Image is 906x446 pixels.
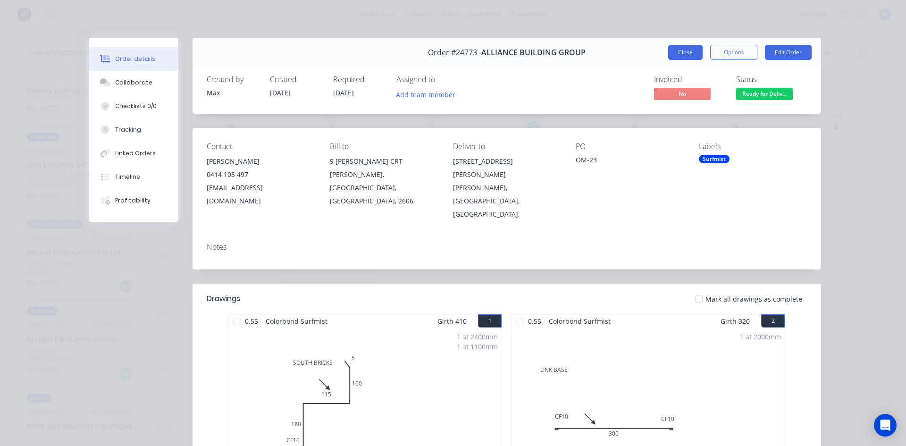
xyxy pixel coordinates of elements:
span: Girth 320 [721,314,750,328]
span: Colorbond Surfmist [545,314,614,328]
div: [STREET_ADDRESS][PERSON_NAME] [453,155,561,181]
button: Close [668,45,703,60]
div: Deliver to [453,142,561,151]
div: 9 [PERSON_NAME] CRT[PERSON_NAME], [GEOGRAPHIC_DATA], [GEOGRAPHIC_DATA], 2606 [330,155,438,208]
div: Profitability [115,196,151,205]
span: 0.55 [241,314,262,328]
span: Colorbond Surfmist [262,314,331,328]
div: Open Intercom Messenger [874,414,897,437]
div: 1 at 2000mm [740,332,781,342]
div: [STREET_ADDRESS][PERSON_NAME][PERSON_NAME], [GEOGRAPHIC_DATA], [GEOGRAPHIC_DATA], [453,155,561,221]
button: 2 [761,314,785,328]
button: Profitability [89,189,178,212]
span: Order #24773 - [428,48,481,57]
button: Edit Order [765,45,812,60]
button: Options [710,45,757,60]
div: Checklists 0/0 [115,102,157,110]
div: Linked Orders [115,149,156,158]
div: Required [333,75,385,84]
div: 9 [PERSON_NAME] CRT [330,155,438,168]
div: Surfmist [699,155,730,163]
button: Ready for Deliv... [736,88,793,102]
div: [PERSON_NAME] [207,155,315,168]
button: Checklists 0/0 [89,94,178,118]
div: Status [736,75,807,84]
div: Max [207,88,259,98]
button: Tracking [89,118,178,142]
div: [PERSON_NAME]0414 105 497[EMAIL_ADDRESS][DOMAIN_NAME] [207,155,315,208]
div: Notes [207,243,807,252]
div: Drawings [207,293,240,304]
div: Order details [115,55,155,63]
button: Add team member [396,88,461,101]
div: 1 at 1100mm [457,342,498,352]
div: Created by [207,75,259,84]
span: Mark all drawings as complete [705,294,802,304]
div: [PERSON_NAME], [GEOGRAPHIC_DATA], [GEOGRAPHIC_DATA], [453,181,561,221]
button: Linked Orders [89,142,178,165]
div: 0414 105 497 [207,168,315,181]
button: Order details [89,47,178,71]
div: 1 at 2400mm [457,332,498,342]
span: No [654,88,711,100]
span: [DATE] [270,88,291,97]
div: Assigned to [396,75,491,84]
div: Labels [699,142,807,151]
span: ALLIANCE BUILDING GROUP [481,48,586,57]
div: [EMAIL_ADDRESS][DOMAIN_NAME] [207,181,315,208]
span: [DATE] [333,88,354,97]
div: PO [576,142,684,151]
span: Girth 410 [437,314,467,328]
div: Bill to [330,142,438,151]
span: Ready for Deliv... [736,88,793,100]
div: Created [270,75,322,84]
div: OM-23 [576,155,684,168]
button: 1 [478,314,502,328]
span: 0.55 [524,314,545,328]
div: Tracking [115,126,141,134]
div: Timeline [115,173,140,181]
div: Contact [207,142,315,151]
div: [PERSON_NAME], [GEOGRAPHIC_DATA], [GEOGRAPHIC_DATA], 2606 [330,168,438,208]
button: Collaborate [89,71,178,94]
div: Collaborate [115,78,152,87]
button: Timeline [89,165,178,189]
div: Invoiced [654,75,725,84]
button: Add team member [391,88,461,101]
